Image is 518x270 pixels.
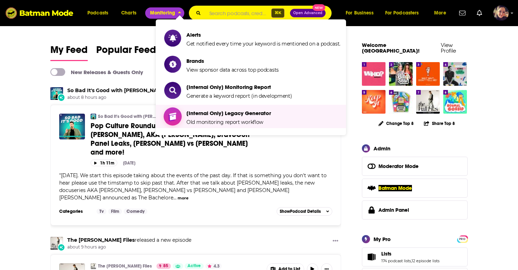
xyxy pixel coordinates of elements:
[280,209,321,214] span: Show Podcast Details
[145,7,184,19] button: close menu
[185,263,204,269] a: Active
[385,8,419,18] span: For Podcasters
[156,263,171,269] a: 85
[346,8,374,18] span: For Business
[117,7,141,19] a: Charts
[50,44,88,60] span: My Feed
[178,195,189,201] button: more
[493,5,509,21] img: User Profile
[411,258,412,263] span: ,
[96,44,156,61] a: Popular Feed
[374,236,391,242] div: My Pro
[362,157,468,176] button: Moderator Mode
[67,87,167,94] a: So Bad It's Good with Ryan Bailey
[443,90,467,114] a: Normal Gossip
[57,94,65,101] div: New Episode
[150,8,175,18] span: Monitoring
[381,258,411,263] a: 174 podcast lists
[91,114,96,119] img: So Bad It's Good with Ryan Bailey
[59,172,327,201] span: "
[389,62,413,86] img: Bitch Sesh: Non-Member Feed
[416,90,440,114] img: The Viall Files
[186,58,279,64] span: Brands
[493,5,509,21] span: Logged in as Sydneyk
[163,263,168,270] span: 85
[378,185,412,191] span: Batman Mode
[59,114,85,139] img: Pop Culture Roundup: Taylor Frankie Paul, AKA Charlie Sheen, BravoCon Panel Leaks, Scheana vs Kat...
[456,7,468,19] a: Show notifications dropdown
[50,44,88,61] a: My Feed
[362,247,468,266] span: Lists
[67,237,135,243] a: The Viall Files
[206,6,271,20] input: Search podcasts, credits, & more...
[458,236,467,241] a: PRO
[362,42,420,54] a: Welcome [GEOGRAPHIC_DATA]!
[381,7,429,19] button: open menu
[330,237,341,246] button: Show More Button
[186,41,340,47] span: Get notified every time your keyword is mentioned on a podcast.
[441,42,456,54] a: View Profile
[205,263,222,269] button: 4.3
[59,172,327,201] span: [DATE]. We start this episode taking about the events of the past day. If that is something you d...
[121,8,136,18] span: Charts
[98,114,156,119] a: So Bad It's Good with [PERSON_NAME]
[381,251,391,257] span: Lists
[271,8,284,18] span: ⌘ K
[67,237,191,244] h3: released a new episode
[108,209,122,214] a: Film
[196,6,338,20] div: Search podcasts, credits, & more...
[186,93,292,99] span: Generate a keyword report (in development)
[50,87,63,100] img: So Bad It's Good with Ryan Bailey
[362,90,386,114] a: Keep It!
[50,237,63,250] a: The Viall Files
[374,145,390,152] div: Admin
[82,7,117,19] button: open menu
[187,263,201,270] span: Active
[67,95,224,101] span: about 8 hours ago
[91,121,262,157] a: Pop Culture Roundup: [PERSON_NAME] [PERSON_NAME], AKA [PERSON_NAME], BravoCon Panel Leaks, [PERSO...
[98,263,152,269] a: The [PERSON_NAME] Files
[57,244,65,251] div: New Episode
[458,236,467,242] span: PRO
[124,209,147,214] a: Comedy
[97,209,106,214] a: Tv
[381,251,439,257] a: Lists
[362,179,468,198] button: Batman Mode
[186,31,340,38] span: Alerts
[362,62,386,86] img: Who? Weekly
[6,6,73,20] img: Batman Mode
[424,116,455,130] button: Share Top 8
[67,244,191,250] span: about 9 hours ago
[416,62,440,86] img: Wait Wait... Don't Tell Me!
[96,44,156,60] span: Popular Feed
[67,87,224,94] h3: released a new episode
[50,68,143,76] a: New Releases & Guests Only
[186,119,263,125] span: Old monitoring report workflow
[443,62,467,86] img: Everything Iconic with Danny Pellegrino
[186,67,279,73] span: View sponsor data across top podcasts
[493,5,509,21] button: Show profile menu
[277,207,332,216] button: ShowPodcast Details
[59,209,91,214] h3: Categories
[434,8,446,18] span: More
[290,9,326,17] button: Open AdvancedNew
[474,7,485,19] a: Show notifications dropdown
[412,258,439,263] a: 12 episode lists
[374,119,418,128] button: Change Top 8
[389,90,413,114] img: Mystery Show
[91,263,96,269] img: The Viall Files
[123,161,135,166] div: [DATE]
[341,7,382,19] button: open menu
[293,11,322,15] span: Open Advanced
